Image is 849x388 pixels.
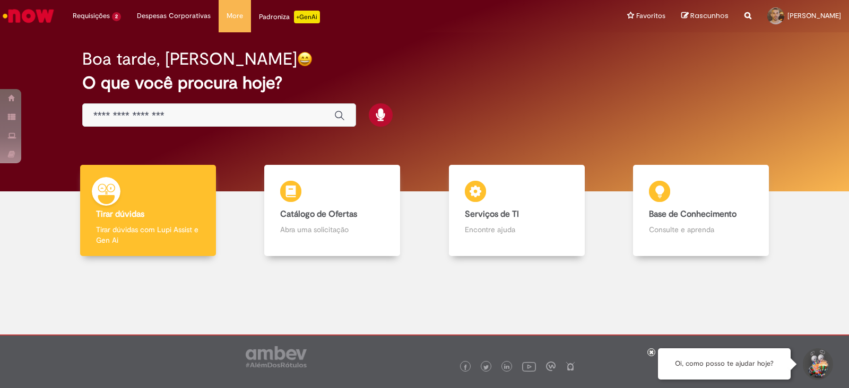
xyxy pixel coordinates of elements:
span: Rascunhos [690,11,729,21]
span: More [227,11,243,21]
span: Requisições [73,11,110,21]
img: logo_footer_twitter.png [483,365,489,370]
p: Abra uma solicitação [280,224,384,235]
p: Tirar dúvidas com Lupi Assist e Gen Ai [96,224,200,245]
span: [PERSON_NAME] [787,11,841,20]
img: logo_footer_facebook.png [463,365,468,370]
div: Padroniza [259,11,320,23]
img: happy-face.png [297,51,313,67]
h2: O que você procura hoje? [82,74,767,92]
span: 2 [112,12,121,21]
b: Serviços de TI [465,209,519,219]
button: Iniciar Conversa de Suporte [801,348,833,380]
a: Rascunhos [681,11,729,21]
p: Consulte e aprenda [649,224,753,235]
img: logo_footer_youtube.png [522,359,536,373]
b: Catálogo de Ofertas [280,209,357,219]
img: ServiceNow [1,5,56,27]
b: Base de Conhecimento [649,209,737,219]
div: Oi, como posso te ajudar hoje? [658,348,791,380]
b: Tirar dúvidas [96,209,144,219]
img: logo_footer_naosei.png [566,361,575,371]
h2: Boa tarde, [PERSON_NAME] [82,50,297,68]
a: Catálogo de Ofertas Abra uma solicitação [240,165,425,257]
a: Tirar dúvidas Tirar dúvidas com Lupi Assist e Gen Ai [56,165,240,257]
img: logo_footer_workplace.png [546,361,556,371]
span: Despesas Corporativas [137,11,211,21]
a: Base de Conhecimento Consulte e aprenda [609,165,794,257]
img: logo_footer_ambev_rotulo_gray.png [246,346,307,367]
p: Encontre ajuda [465,224,569,235]
p: +GenAi [294,11,320,23]
img: logo_footer_linkedin.png [504,364,509,371]
span: Favoritos [636,11,665,21]
a: Serviços de TI Encontre ajuda [424,165,609,257]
